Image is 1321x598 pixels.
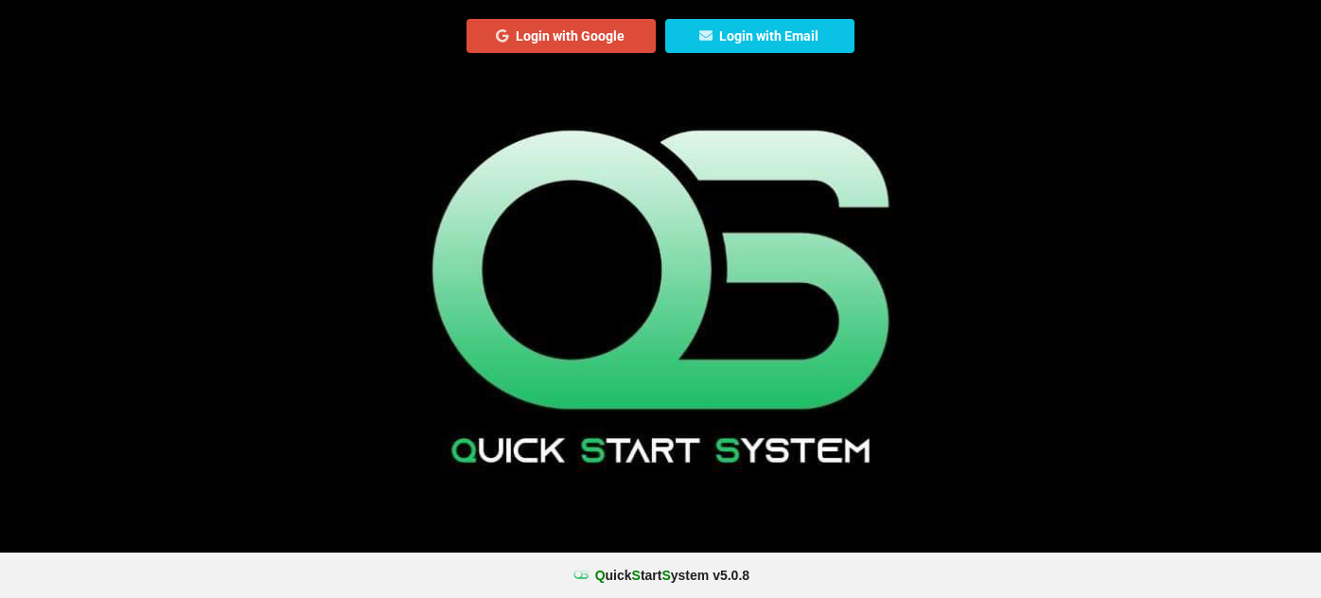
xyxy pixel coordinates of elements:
b: uick tart ystem v 5.0.8 [595,566,749,585]
button: Login with Email [665,19,854,53]
button: Login with Google [467,19,656,53]
span: S [632,568,641,583]
span: S [661,568,670,583]
img: favicon.ico [572,566,590,585]
span: Q [595,568,606,583]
